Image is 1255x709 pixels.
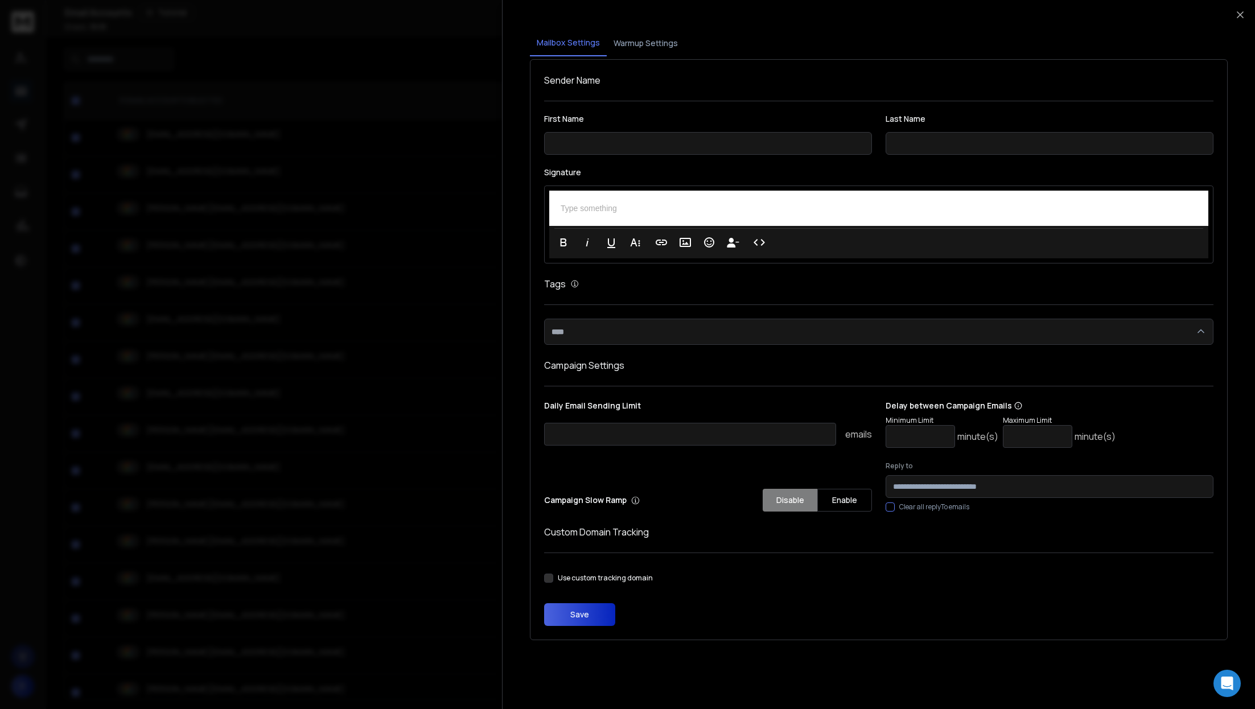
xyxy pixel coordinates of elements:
p: Daily Email Sending Limit [544,400,872,416]
h1: Sender Name [544,73,1213,87]
button: Insert Unsubscribe Link [722,231,744,254]
p: Campaign Slow Ramp [544,494,640,506]
p: minute(s) [957,430,998,443]
p: emails [845,427,872,441]
label: Signature [544,168,1213,176]
label: Reply to [886,461,1213,471]
p: Delay between Campaign Emails [886,400,1116,411]
label: Use custom tracking domain [558,574,653,583]
button: Code View [748,231,770,254]
button: Mailbox Settings [530,30,607,56]
h1: Custom Domain Tracking [544,525,1213,539]
button: Warmup Settings [607,31,685,56]
button: More Text [624,231,646,254]
button: Enable [817,489,872,512]
button: Bold (⌘B) [553,231,574,254]
p: Maximum Limit [1003,416,1116,425]
label: First Name [544,115,872,123]
label: Clear all replyTo emails [899,502,969,512]
h1: Campaign Settings [544,358,1213,372]
p: Minimum Limit [886,416,998,425]
div: Open Intercom Messenger [1213,670,1241,697]
button: Insert Link (⌘K) [651,231,672,254]
button: Underline (⌘U) [600,231,622,254]
button: Save [544,603,615,626]
p: minute(s) [1075,430,1116,443]
button: Disable [763,489,817,512]
button: Insert Image (⌘P) [674,231,696,254]
button: Italic (⌘I) [577,231,598,254]
label: Last Name [886,115,1213,123]
h1: Tags [544,277,566,291]
button: Emoticons [698,231,720,254]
